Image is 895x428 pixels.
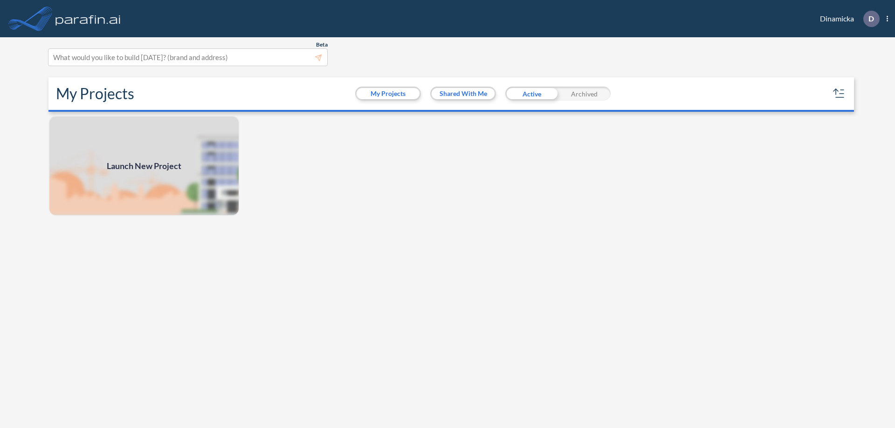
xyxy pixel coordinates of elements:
[558,87,611,101] div: Archived
[107,160,181,172] span: Launch New Project
[48,115,240,216] a: Launch New Project
[505,87,558,101] div: Active
[432,88,495,99] button: Shared With Me
[806,11,888,27] div: Dinamicka
[868,14,874,23] p: D
[832,86,847,101] button: sort
[54,9,123,28] img: logo
[56,85,134,102] h2: My Projects
[357,88,420,99] button: My Projects
[48,115,240,216] img: add
[316,41,328,48] span: Beta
